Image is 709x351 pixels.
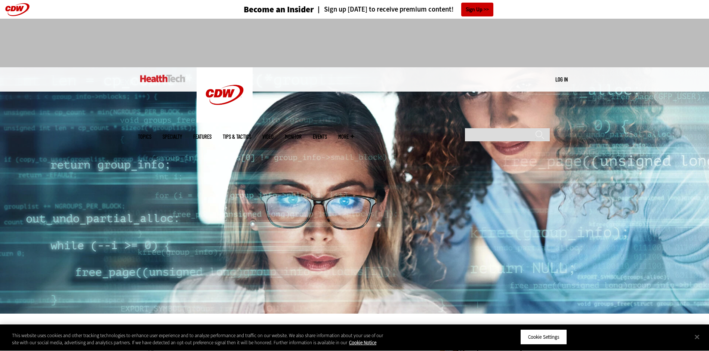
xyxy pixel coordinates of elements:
a: Features [193,134,212,139]
div: User menu [555,76,568,83]
button: Cookie Settings [520,329,567,345]
span: More [338,134,354,139]
h3: Become an Insider [244,5,314,14]
a: MonITor [285,134,302,139]
a: Video [262,134,274,139]
img: Home [140,75,185,82]
iframe: advertisement [219,26,491,60]
a: Events [313,134,327,139]
span: Specialty [163,134,182,139]
a: Tips & Tactics [223,134,251,139]
div: This website uses cookies and other tracking technologies to enhance user experience and to analy... [12,332,390,347]
span: Topics [138,134,151,139]
img: Home [197,67,253,123]
a: More information about your privacy [349,340,376,346]
a: Sign up [DATE] to receive premium content! [314,6,454,13]
a: Sign Up [461,3,493,16]
a: Log in [555,76,568,83]
button: Close [689,329,705,345]
a: Become an Insider [216,5,314,14]
a: CDW [197,117,253,124]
